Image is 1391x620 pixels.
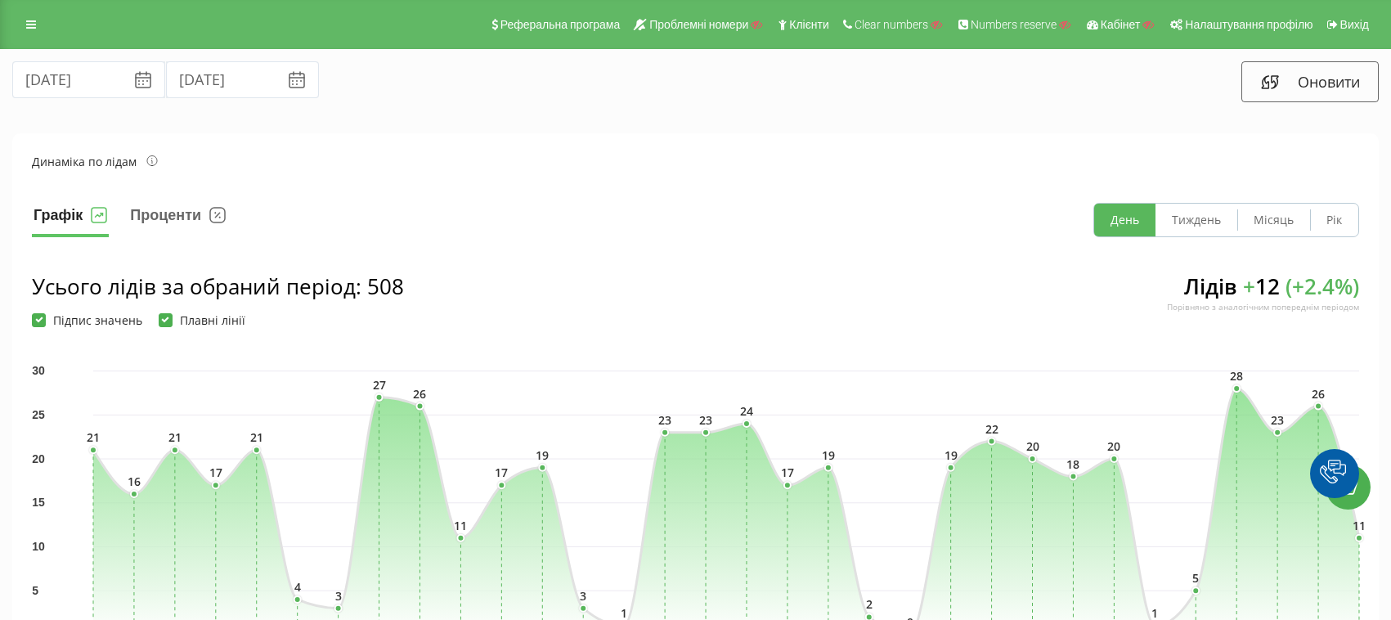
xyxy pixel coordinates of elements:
[1286,272,1359,301] span: ( + 2.4 %)
[159,313,245,327] label: Плавні лінії
[1353,518,1366,533] text: 11
[781,465,794,480] text: 17
[1167,301,1359,312] div: Порівняно з аналогічним попереднім періодом
[649,18,748,31] span: Проблемні номери
[789,18,829,31] span: Клієнти
[1340,18,1369,31] span: Вихід
[294,579,301,595] text: 4
[128,474,141,489] text: 16
[1231,368,1244,384] text: 28
[373,377,386,393] text: 27
[32,153,158,170] div: Динаміка по лідам
[1155,204,1237,236] button: Тиждень
[855,18,928,31] span: Clear numbers
[866,597,873,613] text: 2
[580,588,586,604] text: 3
[32,364,45,377] text: 30
[1094,204,1155,236] button: День
[455,518,468,533] text: 11
[740,403,753,419] text: 24
[32,540,45,553] text: 10
[971,18,1057,31] span: Numbers reserve
[128,203,227,237] button: Проценти
[536,447,549,463] text: 19
[32,452,45,465] text: 20
[1101,18,1141,31] span: Кабінет
[32,272,404,301] div: Усього лідів за обраний період : 508
[1185,18,1312,31] span: Налаштування профілю
[1237,204,1310,236] button: Місяць
[1067,456,1080,472] text: 18
[32,408,45,421] text: 25
[1167,272,1359,327] div: Лідів 12
[32,584,38,597] text: 5
[1026,438,1039,454] text: 20
[32,313,142,327] label: Підпис значень
[500,18,621,31] span: Реферальна програма
[1310,204,1358,236] button: Рік
[822,447,835,463] text: 19
[32,203,109,237] button: Графік
[945,447,958,463] text: 19
[335,588,342,604] text: 3
[87,429,100,445] text: 21
[496,465,509,480] text: 17
[414,386,427,402] text: 26
[658,412,671,428] text: 23
[209,465,222,480] text: 17
[699,412,712,428] text: 23
[1243,272,1255,301] span: +
[1108,438,1121,454] text: 20
[32,496,45,509] text: 15
[1241,61,1379,102] button: Оновити
[1272,412,1285,428] text: 23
